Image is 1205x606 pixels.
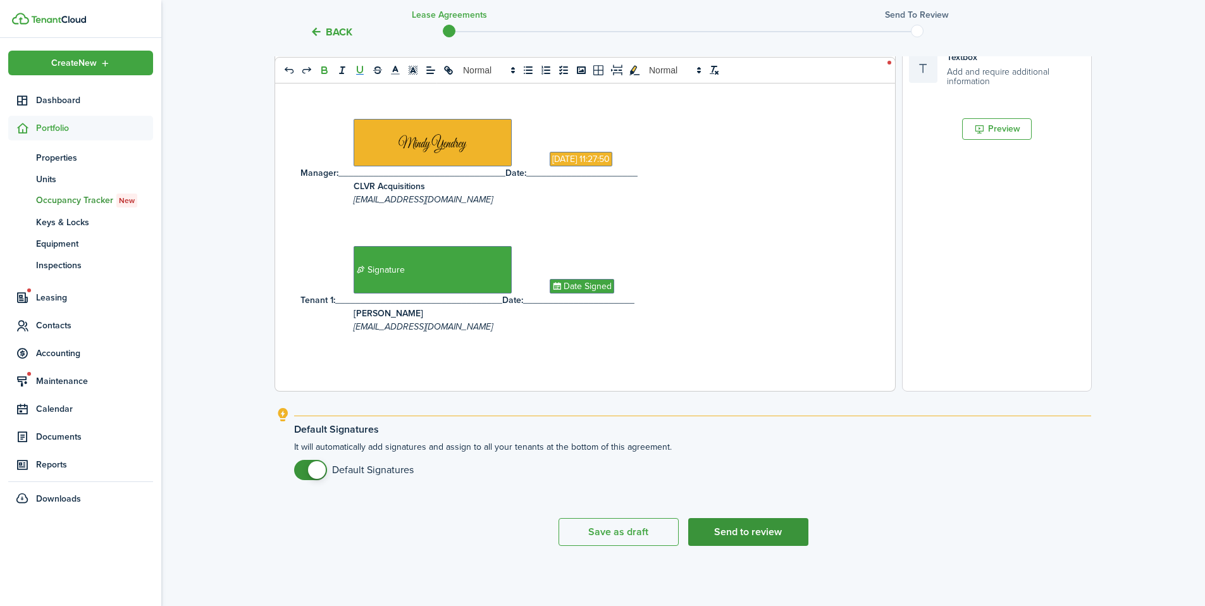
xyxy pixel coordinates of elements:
[962,118,1032,140] button: Preview
[300,294,335,307] strong: Tenant 1:
[885,8,949,22] h3: Send to review
[8,88,153,113] a: Dashboard
[8,211,153,233] a: Keys & Locks
[559,518,679,546] button: Save as draft
[294,424,1091,435] explanation-title: Default Signatures
[354,320,493,333] i: [EMAIL_ADDRESS][DOMAIN_NAME]
[8,452,153,477] a: Reports
[354,193,493,206] i: [EMAIL_ADDRESS][DOMAIN_NAME]
[519,63,537,78] button: list: bullet
[333,63,351,78] button: italic
[8,190,153,211] a: Occupancy TrackerNew
[572,63,590,78] button: image
[294,440,1091,480] explanation-description: It will automatically add signatures and assign to all your tenants at the bottom of this agreement.
[280,63,298,78] button: undo: undo
[608,63,626,78] button: pageBreak
[8,254,153,276] a: Inspections
[51,59,97,68] span: Create New
[590,63,608,78] button: table-better
[300,294,860,307] p: _________________________________ ______________________
[36,194,153,207] span: Occupancy Tracker
[412,8,487,22] h3: Lease Agreements
[8,168,153,190] a: Units
[36,374,153,388] span: Maintenance
[36,319,153,332] span: Contacts
[8,51,153,75] button: Open menu
[36,259,153,272] span: Inspections
[369,63,386,78] button: strike
[12,13,29,25] img: TenantCloud
[502,294,523,307] strong: Date:
[537,63,555,78] button: list: ordered
[36,458,153,471] span: Reports
[36,492,81,505] span: Downloads
[555,63,572,78] button: list: check
[8,147,153,168] a: Properties
[36,347,153,360] span: Accounting
[440,63,457,78] button: link
[505,166,526,180] strong: Date:
[36,173,153,186] span: Units
[316,63,333,78] button: bold
[36,430,153,443] span: Documents
[300,166,338,180] strong: Manager:
[36,237,153,250] span: Equipment
[705,63,723,78] button: clean
[354,307,423,320] strong: [PERSON_NAME]
[8,233,153,254] a: Equipment
[626,63,643,78] button: toggleMarkYellow: markYellow
[36,216,153,229] span: Keys & Locks
[31,16,86,23] img: TenantCloud
[36,94,153,107] span: Dashboard
[298,63,316,78] button: redo: redo
[36,291,153,304] span: Leasing
[688,518,808,546] button: Send to review
[36,402,153,416] span: Calendar
[310,25,352,39] button: Back
[351,63,369,78] button: underline
[275,407,291,423] i: outline
[119,195,135,206] span: New
[300,166,860,180] p: _________________________________ ______________________
[354,180,425,193] strong: CLVR Acquisitions
[36,151,153,164] span: Properties
[36,121,153,135] span: Portfolio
